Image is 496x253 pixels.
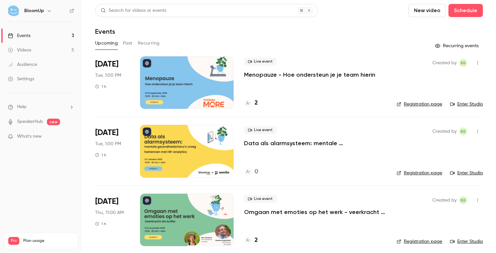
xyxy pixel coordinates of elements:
div: 1 h [95,152,106,158]
a: Registration page [397,170,442,176]
button: New video [408,4,446,17]
iframe: Noticeable Trigger [66,134,74,140]
span: [DATE] [95,127,118,138]
div: Search for videos or events [101,7,166,14]
a: Data als alarmsysteem: mentale gezondheidsrisico’s vroeg herkennen met HR-analytics [244,139,386,147]
button: Schedule [448,4,483,17]
h4: 2 [255,99,258,107]
span: Plan usage [23,238,74,243]
div: Audience [8,61,37,68]
span: BB [461,59,466,67]
a: Omgaan met emoties op het werk - veerkracht als buffer [244,208,386,216]
span: Benjamin Bergers [459,196,467,204]
a: Enter Studio [450,170,483,176]
h4: 0 [255,167,258,176]
a: 2 [244,99,258,107]
h6: BloomUp [24,8,44,14]
span: Created by [432,127,457,135]
span: [DATE] [95,59,118,69]
span: Benjamin Bergers [459,59,467,67]
button: Recurring [138,38,160,49]
a: Menopauze - Hoe ondersteun je je team hierin [244,71,375,79]
span: Live event [244,126,277,134]
button: Recurring events [432,41,483,51]
div: 1 h [95,221,106,226]
span: Created by [432,196,457,204]
img: BloomUp [8,6,19,16]
span: Created by [432,59,457,67]
a: 2 [244,236,258,245]
button: Upcoming [95,38,118,49]
div: Events [8,32,31,39]
span: new [47,119,60,125]
span: Tue, 1:00 PM [95,141,121,147]
div: 1 h [95,84,106,89]
a: Enter Studio [450,101,483,107]
span: Pro [8,237,19,245]
button: Past [123,38,133,49]
span: Tue, 1:00 PM [95,72,121,79]
a: Registration page [397,238,442,245]
span: Live event [244,195,277,203]
div: Videos [8,47,31,53]
a: Registration page [397,101,442,107]
div: Settings [8,76,34,82]
a: 0 [244,167,258,176]
span: Thu, 11:00 AM [95,209,124,216]
li: help-dropdown-opener [8,104,74,110]
div: Sep 23 Tue, 1:00 PM (Europe/Brussels) [95,56,130,109]
h4: 2 [255,236,258,245]
a: SpeakerHub [17,118,43,125]
span: Help [17,104,27,110]
div: Oct 7 Tue, 1:00 PM (Europe/Brussels) [95,125,130,177]
span: [DATE] [95,196,118,207]
span: What's new [17,133,42,140]
span: Benjamin Bergers [459,127,467,135]
span: BB [461,127,466,135]
div: Nov 6 Thu, 11:00 AM (Europe/Brussels) [95,194,130,246]
h1: Events [95,28,115,35]
span: Live event [244,58,277,66]
a: Enter Studio [450,238,483,245]
span: BB [461,196,466,204]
